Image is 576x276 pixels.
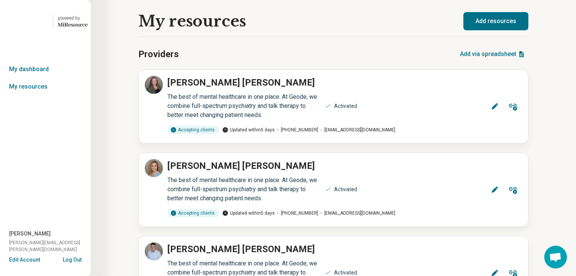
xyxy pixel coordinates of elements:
[138,47,179,61] h2: Providers
[63,256,82,262] button: Log Out
[275,126,318,133] span: [PHONE_NUMBER]
[318,210,395,217] span: [EMAIL_ADDRESS][DOMAIN_NAME]
[9,239,91,253] span: [PERSON_NAME][EMAIL_ADDRESS][PERSON_NAME][DOMAIN_NAME]
[222,210,275,217] span: Updated within 5 days
[167,159,315,173] p: [PERSON_NAME] [PERSON_NAME]
[544,246,567,268] div: Open chat
[222,126,275,133] span: Updated within 5 days
[58,15,88,22] div: powered by
[9,230,51,238] span: [PERSON_NAME]
[167,76,315,89] p: [PERSON_NAME] [PERSON_NAME]
[167,242,315,256] p: [PERSON_NAME] [PERSON_NAME]
[9,256,40,264] button: Edit Account
[3,12,88,30] a: Geode Healthpowered by
[457,45,528,63] button: Add via spreadsheet
[334,102,357,110] div: Activated
[167,209,219,217] div: Accepting clients
[167,92,321,120] div: The best of mental healthcare in one place. At Geode, we combine full-spectrum psychiatry and tal...
[275,210,318,217] span: [PHONE_NUMBER]
[138,12,246,30] h1: My resources
[334,186,357,193] div: Activated
[3,12,48,30] img: Geode Health
[167,126,219,134] div: Accepting clients
[167,176,321,203] div: The best of mental healthcare in one place. At Geode, we combine full-spectrum psychiatry and tal...
[318,126,395,133] span: [EMAIL_ADDRESS][DOMAIN_NAME]
[463,12,528,30] button: Add resources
